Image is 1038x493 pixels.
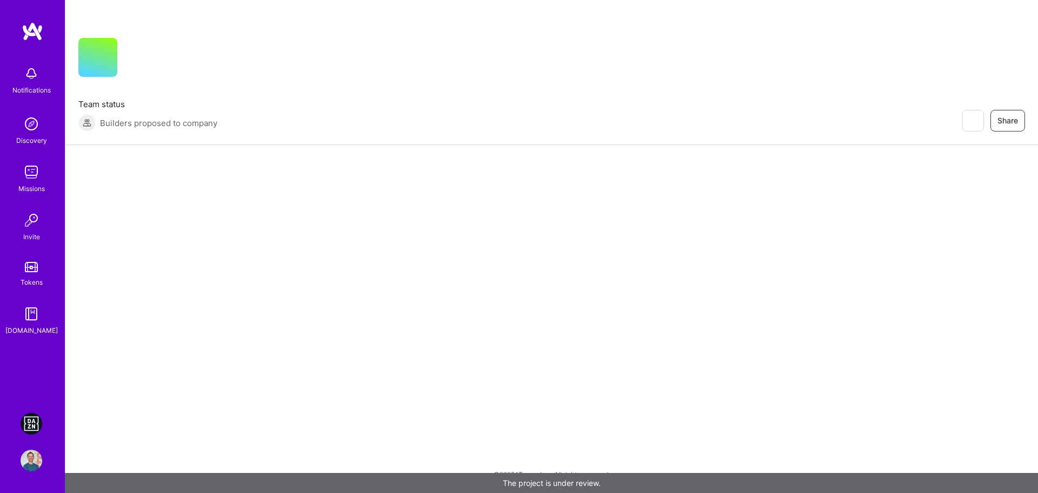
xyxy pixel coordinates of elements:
div: Invite [23,231,40,242]
img: Invite [21,209,42,231]
span: Team status [78,98,217,110]
img: User Avatar [21,450,42,471]
img: DAZN: Event Moderators for Israel Based Team [21,413,42,435]
div: Notifications [12,84,51,96]
span: Builders proposed to company [100,117,217,129]
a: User Avatar [18,450,45,471]
div: Discovery [16,135,47,146]
a: DAZN: Event Moderators for Israel Based Team [18,413,45,435]
div: [DOMAIN_NAME] [5,325,58,336]
img: logo [22,22,43,41]
div: Missions [18,183,45,194]
div: The project is under review. [65,473,1038,493]
img: bell [21,63,42,84]
img: discovery [21,113,42,135]
button: Share [990,110,1025,132]
span: Share [997,115,1018,126]
div: Tokens [21,277,43,288]
img: tokens [25,262,38,272]
i: icon CompanyGray [130,55,139,64]
img: guide book [21,303,42,325]
img: Builders proposed to company [78,114,96,132]
img: teamwork [21,161,42,183]
i: icon EyeClosed [968,116,977,125]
